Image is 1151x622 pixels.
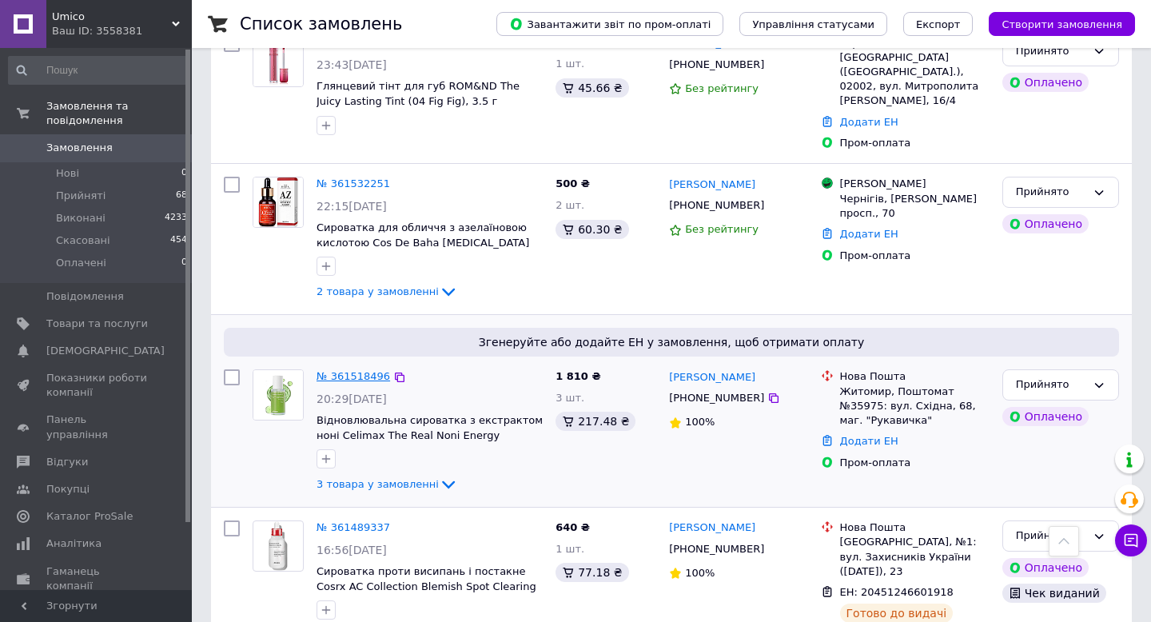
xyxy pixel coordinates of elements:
input: Пошук [8,56,189,85]
div: Житомир, Поштомат №35975: вул. Східна, 68, маг. "Рукавичка" [840,385,990,429]
span: Замовлення та повідомлення [46,99,192,128]
a: 3 товара у замовленні [317,478,458,490]
a: Фото товару [253,520,304,572]
div: Пром-оплата [840,136,990,150]
span: 370 ₴ [556,37,590,49]
span: Експорт [916,18,961,30]
div: Прийнято [1016,43,1086,60]
button: Завантажити звіт по пром-оплаті [496,12,723,36]
a: Фото товару [253,369,304,421]
a: Додати ЕН [840,435,898,447]
span: Оплачені [56,256,106,270]
div: [PERSON_NAME] [840,177,990,191]
button: Експорт [903,12,974,36]
span: 3 шт. [556,392,584,404]
div: Оплачено [1002,407,1089,426]
span: Гаманець компанії [46,564,148,593]
a: Фото товару [253,36,304,87]
span: 100% [685,416,715,428]
span: 1 810 ₴ [556,370,600,382]
a: № 361489337 [317,521,390,533]
span: 68 [176,189,187,203]
div: Оплачено [1002,73,1089,92]
span: Покупці [46,482,90,496]
div: Оплачено [1002,214,1089,233]
a: Створити замовлення [973,18,1135,30]
span: Виконані [56,211,106,225]
a: № 361532251 [317,177,390,189]
a: Сироватка проти висипань і постакне Cosrx AC Collection Blemish Spot Clearing Serum, 40 мл [317,565,536,607]
div: Прийнято [1016,184,1086,201]
div: Чек виданий [1002,584,1106,603]
span: Управління статусами [752,18,874,30]
span: 0 [181,166,187,181]
div: 45.66 ₴ [556,78,628,98]
span: ЕН: 20451246601918 [840,586,954,598]
a: Додати ЕН [840,228,898,240]
div: [PHONE_NUMBER] [666,539,767,560]
span: Завантажити звіт по пром-оплаті [509,17,711,31]
h1: Список замовлень [240,14,402,34]
span: 4233 [165,211,187,225]
span: Umico [52,10,172,24]
div: Нова Пошта [840,369,990,384]
span: Без рейтингу [685,223,759,235]
span: Каталог ProSale [46,509,133,524]
span: 2 товара у замовленні [317,285,439,297]
span: Відгуки [46,455,88,469]
div: [PHONE_NUMBER] [666,195,767,216]
span: 100% [685,567,715,579]
div: Ваш ID: 3558381 [52,24,192,38]
a: [PERSON_NAME] [669,370,755,385]
div: Оплачено [1002,558,1089,577]
div: [PHONE_NUMBER] [666,54,767,75]
div: Нова Пошта [840,520,990,535]
a: [PERSON_NAME] [669,177,755,193]
span: 454 [170,233,187,248]
span: [DEMOGRAPHIC_DATA] [46,344,165,358]
button: Створити замовлення [989,12,1135,36]
div: Прийнято [1016,377,1086,393]
span: 1 шт. [556,58,584,70]
a: Відновлювальна сироватка з екстрактом ноні Celimax The Real Noni Energy Ampoule, 30 мл [317,414,543,456]
img: Фото товару [253,177,303,227]
span: Показники роботи компанії [46,371,148,400]
img: Фото товару [269,521,287,571]
div: Пром-оплата [840,456,990,470]
span: Замовлення [46,141,113,155]
span: 2 шт. [556,199,584,211]
span: 0 [181,256,187,270]
div: 60.30 ₴ [556,220,628,239]
span: Без рейтингу [685,82,759,94]
div: 217.48 ₴ [556,412,635,431]
span: Повідомлення [46,289,124,304]
span: 1 шт. [556,543,584,555]
button: Управління статусами [739,12,887,36]
div: 77.18 ₴ [556,563,628,582]
span: Нові [56,166,79,181]
a: Глянцевий тінт для губ ROM&ND The Juicy Lasting Tint (04 Fig Fig), 3.5 г [317,80,520,107]
div: Пром-оплата [840,249,990,263]
span: 500 ₴ [556,177,590,189]
a: № 361518496 [317,370,390,382]
span: 3 товара у замовленні [317,478,439,490]
a: Фото товару [253,177,304,228]
span: 640 ₴ [556,521,590,533]
span: Згенеруйте або додайте ЕН у замовлення, щоб отримати оплату [230,334,1113,350]
span: Товари та послуги [46,317,148,331]
div: Чернігів, [PERSON_NAME] просп., 70 [840,192,990,221]
span: Панель управління [46,413,148,441]
span: 23:43[DATE] [317,58,387,71]
div: [GEOGRAPHIC_DATA] ([GEOGRAPHIC_DATA].), 02002, вул. Митрополита [PERSON_NAME], 16/4 [840,50,990,109]
span: 16:56[DATE] [317,544,387,556]
a: № 361539998 [317,37,390,49]
a: Сироватка для обличчя з азелаїновою кислотою Cos De Baha [MEDICAL_DATA] 10% Serum, 30 мл [317,221,529,263]
span: Прийняті [56,189,106,203]
div: [PHONE_NUMBER] [666,388,767,409]
span: 22:15[DATE] [317,200,387,213]
div: Прийнято [1016,528,1086,544]
img: Фото товару [253,370,303,420]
